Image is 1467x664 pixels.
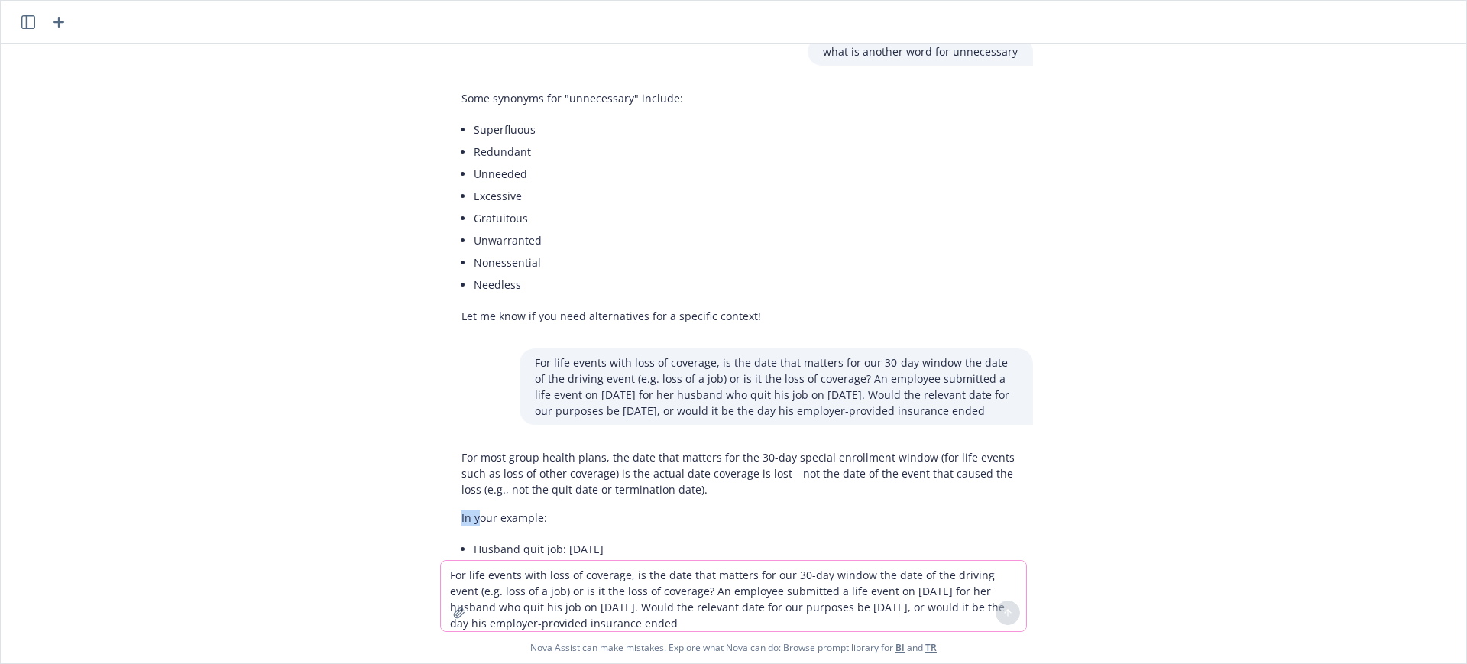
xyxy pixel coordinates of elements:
p: For life events with loss of coverage, is the date that matters for our 30-day window the date of... [535,355,1018,419]
span: Nova Assist can make mistakes. Explore what Nova can do: Browse prompt library for and [530,632,937,663]
li: Gratuitous [474,207,761,229]
li: Unwarranted [474,229,761,251]
p: what is another word for unnecessary [823,44,1018,60]
li: Needless [474,274,761,296]
a: BI [895,641,905,654]
p: Some synonyms for "unnecessary" include: [461,90,761,106]
p: For most group health plans, the date that matters for the 30-day special enrollment window (for ... [461,449,1018,497]
li: Redundant [474,141,761,163]
p: Let me know if you need alternatives for a specific context! [461,308,761,324]
p: In your example: [461,510,1018,526]
a: TR [925,641,937,654]
li: Husband quit job: [DATE] [474,538,1018,560]
li: Superfluous [474,118,761,141]
li: Excessive [474,185,761,207]
li: Unneeded [474,163,761,185]
li: Nonessential [474,251,761,274]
